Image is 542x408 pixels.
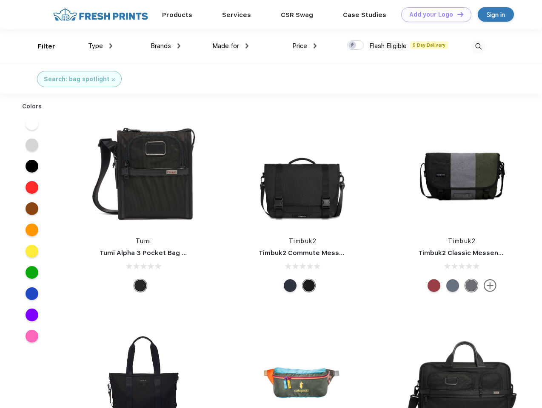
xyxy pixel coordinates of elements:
[151,42,171,50] span: Brands
[448,238,476,244] a: Timbuk2
[465,279,478,292] div: Eco Army Pop
[162,11,192,19] a: Products
[16,102,48,111] div: Colors
[292,42,307,50] span: Price
[212,42,239,50] span: Made for
[88,42,103,50] span: Type
[136,238,151,244] a: Tumi
[487,10,505,20] div: Sign in
[245,43,248,48] img: dropdown.png
[38,42,55,51] div: Filter
[134,279,147,292] div: Black
[284,279,297,292] div: Eco Nautical
[428,279,440,292] div: Eco Bookish
[409,11,453,18] div: Add your Logo
[44,75,109,84] div: Search: bag spotlight
[484,279,496,292] img: more.svg
[457,12,463,17] img: DT
[405,115,519,228] img: func=resize&h=266
[314,43,317,48] img: dropdown.png
[410,41,448,49] span: 5 Day Delivery
[87,115,200,228] img: func=resize&h=266
[51,7,151,22] img: fo%20logo%202.webp
[109,43,112,48] img: dropdown.png
[446,279,459,292] div: Eco Lightbeam
[289,238,317,244] a: Timbuk2
[246,115,359,228] img: func=resize&h=266
[369,42,407,50] span: Flash Eligible
[100,249,199,257] a: Tumi Alpha 3 Pocket Bag Small
[112,78,115,81] img: filter_cancel.svg
[302,279,315,292] div: Eco Black
[259,249,373,257] a: Timbuk2 Commute Messenger Bag
[471,40,485,54] img: desktop_search.svg
[418,249,524,257] a: Timbuk2 Classic Messenger Bag
[478,7,514,22] a: Sign in
[177,43,180,48] img: dropdown.png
